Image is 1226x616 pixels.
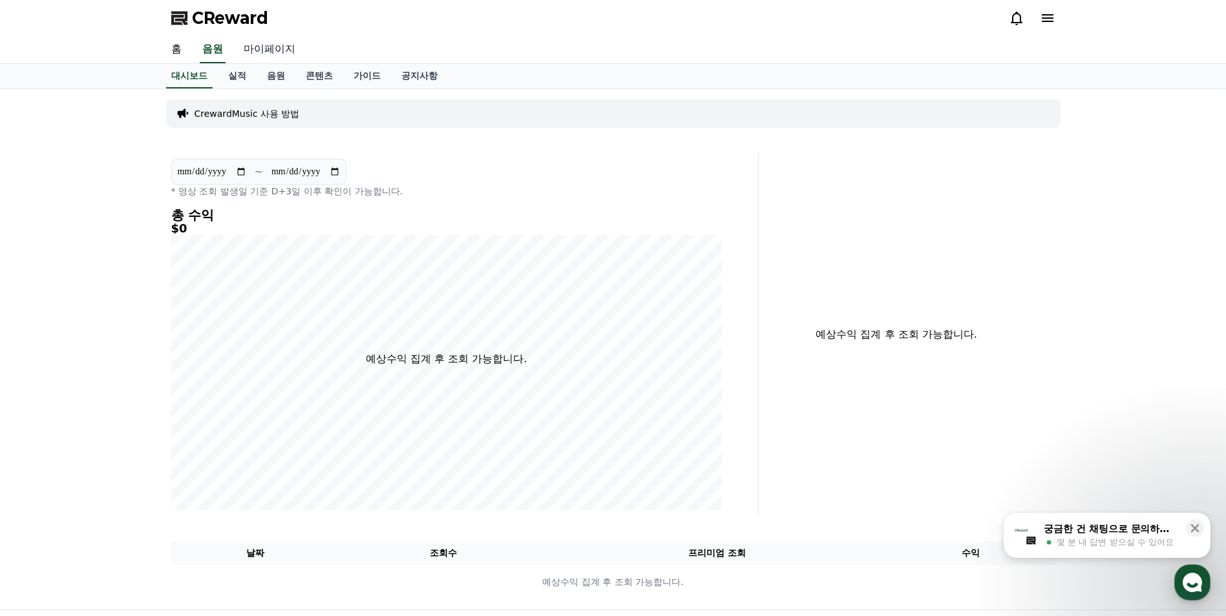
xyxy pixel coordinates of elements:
th: 프리미엄 조회 [547,541,887,565]
p: 예상수익 집계 후 조회 가능합니다. [769,327,1024,342]
a: 음원 [257,64,295,88]
span: 설정 [200,429,215,439]
span: 대화 [118,429,134,440]
a: 콘텐츠 [295,64,343,88]
span: CReward [192,8,268,28]
a: 홈 [4,409,85,442]
a: 대화 [85,409,167,442]
a: 설정 [167,409,248,442]
a: 마이페이지 [233,36,306,63]
p: * 영상 조회 발생일 기준 D+3일 이후 확인이 가능합니다. [171,185,722,198]
p: ~ [255,164,263,180]
a: 가이드 [343,64,391,88]
th: 수익 [887,541,1055,565]
span: 홈 [41,429,48,439]
p: 예상수익 집계 후 조회 가능합니다. [366,351,527,367]
a: 음원 [200,36,226,63]
p: 예상수익 집계 후 조회 가능합니다. [172,575,1055,589]
th: 날짜 [171,541,340,565]
h5: $0 [171,222,722,235]
a: CReward [171,8,268,28]
h4: 총 수익 [171,208,722,222]
a: 홈 [161,36,192,63]
a: 공지사항 [391,64,448,88]
th: 조회수 [339,541,547,565]
a: 대시보드 [166,64,213,88]
a: 실적 [218,64,257,88]
a: CrewardMusic 사용 방법 [195,107,300,120]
